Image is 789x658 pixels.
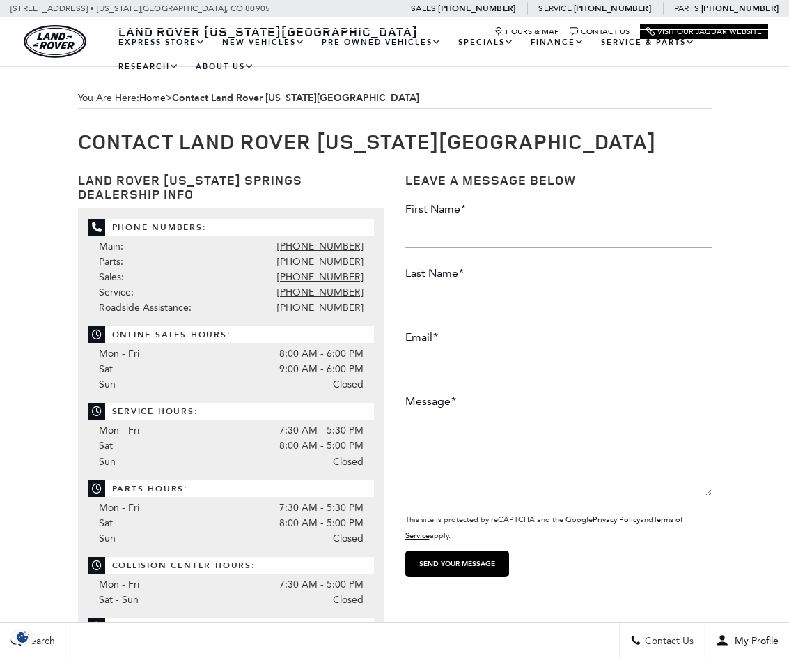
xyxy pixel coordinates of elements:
[277,271,364,283] a: [PHONE_NUMBER]
[24,25,86,58] a: land-rover
[313,30,450,54] a: Pre-Owned Vehicles
[279,346,364,362] span: 8:00 AM - 6:00 PM
[333,454,364,470] span: Closed
[24,25,86,58] img: Land Rover
[88,219,374,236] span: Phone Numbers:
[277,256,364,268] a: [PHONE_NUMBER]
[277,302,364,314] a: [PHONE_NUMBER]
[99,533,116,544] span: Sun
[110,23,426,40] a: Land Rover [US_STATE][GEOGRAPHIC_DATA]
[78,88,712,109] span: You Are Here:
[450,30,522,54] a: Specials
[88,618,374,635] span: Finance Hours:
[187,54,263,79] a: About Us
[99,594,139,606] span: Sat - Sun
[110,54,187,79] a: Research
[674,3,699,13] span: Parts
[78,130,712,153] h1: Contact Land Rover [US_STATE][GEOGRAPHIC_DATA]
[279,577,364,592] span: 7:30 AM - 5:00 PM
[701,3,779,14] a: [PHONE_NUMBER]
[570,27,630,36] a: Contact Us
[99,517,113,529] span: Sat
[110,30,214,54] a: EXPRESS STORE
[88,557,374,574] span: Collision Center Hours:
[641,635,694,647] span: Contact Us
[405,330,438,345] label: Email
[172,91,419,105] strong: Contact Land Rover [US_STATE][GEOGRAPHIC_DATA]
[78,88,712,109] div: Breadcrumbs
[279,362,364,377] span: 9:00 AM - 6:00 PM
[99,240,123,252] span: Main:
[279,438,364,454] span: 8:00 AM - 5:00 PM
[99,424,139,436] span: Mon - Fri
[538,3,571,13] span: Service
[411,3,436,13] span: Sales
[99,579,139,590] span: Mon - Fri
[139,92,166,104] a: Home
[99,348,139,360] span: Mon - Fri
[99,440,113,452] span: Sat
[405,515,682,540] small: This site is protected by reCAPTCHA and the Google and apply.
[99,286,134,298] span: Service:
[88,326,374,343] span: Online Sales Hours:
[7,629,39,644] section: Click to Open Cookie Consent Modal
[405,551,509,577] input: Send your message
[405,201,466,217] label: First Name
[99,302,192,314] span: Roadside Assistance:
[522,30,593,54] a: Finance
[279,516,364,531] span: 8:00 AM - 5:00 PM
[99,363,113,375] span: Sat
[405,515,682,540] a: Terms of Service
[88,403,374,420] span: Service Hours:
[99,456,116,468] span: Sun
[593,515,640,524] a: Privacy Policy
[7,629,39,644] img: Opt-Out Icon
[279,500,364,516] span: 7:30 AM - 5:30 PM
[279,423,364,438] span: 7:30 AM - 5:30 PM
[333,377,364,392] span: Closed
[405,266,464,281] label: Last Name
[99,502,139,514] span: Mon - Fri
[139,92,419,104] span: >
[110,30,768,79] nav: Main Navigation
[494,27,559,36] a: Hours & Map
[574,3,651,14] a: [PHONE_NUMBER]
[10,3,270,13] a: [STREET_ADDRESS] • [US_STATE][GEOGRAPHIC_DATA], CO 80905
[333,592,364,608] span: Closed
[646,27,762,36] a: Visit Our Jaguar Website
[99,256,123,268] span: Parts:
[729,635,779,647] span: My Profile
[333,531,364,546] span: Closed
[214,30,313,54] a: New Vehicles
[99,378,116,390] span: Sun
[99,271,124,283] span: Sales:
[705,623,789,658] button: Open user profile menu
[405,394,456,409] label: Message
[405,174,712,188] h3: Leave a Message Below
[118,23,418,40] span: Land Rover [US_STATE][GEOGRAPHIC_DATA]
[78,174,384,201] h3: Land Rover [US_STATE] Springs Dealership Info
[438,3,515,14] a: [PHONE_NUMBER]
[277,240,364,252] a: [PHONE_NUMBER]
[277,286,364,298] a: [PHONE_NUMBER]
[88,480,374,497] span: Parts Hours:
[593,30,703,54] a: Service & Parts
